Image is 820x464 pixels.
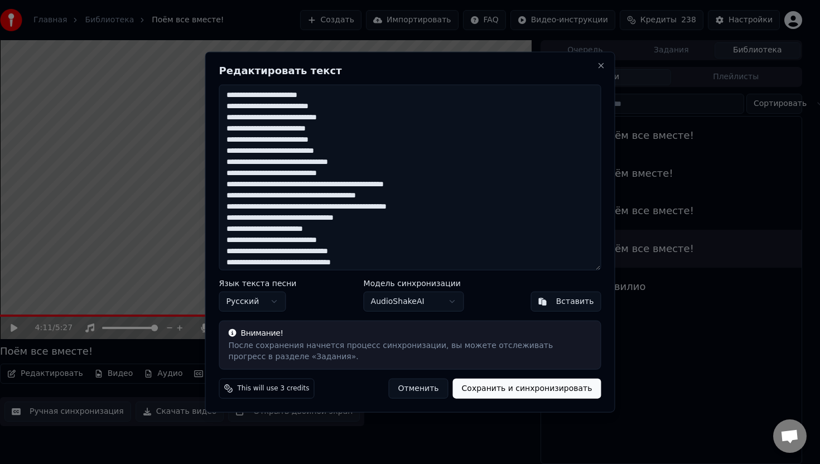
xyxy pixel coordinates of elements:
h2: Редактировать текст [219,66,601,76]
div: Вставить [556,296,594,307]
span: This will use 3 credits [238,384,310,393]
div: Внимание! [229,327,592,339]
button: Отменить [389,378,448,398]
label: Модель синхронизации [364,279,464,287]
div: После сохранения начнется процесс синхронизации, вы можете отслеживать прогресс в разделе «Задания». [229,340,592,362]
button: Вставить [531,291,601,311]
button: Сохранить и синхронизировать [453,378,601,398]
label: Язык текста песни [219,279,297,287]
